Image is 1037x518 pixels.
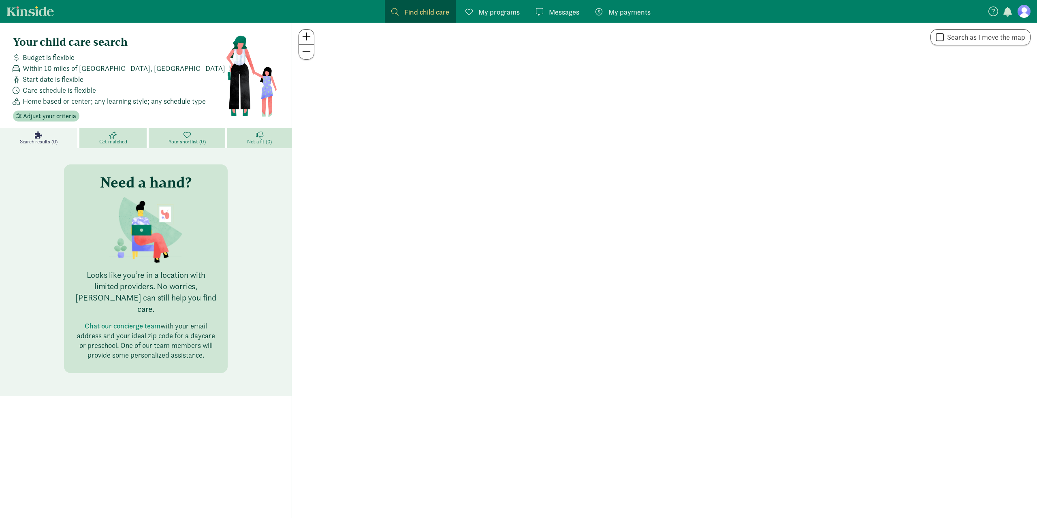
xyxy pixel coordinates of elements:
[169,139,205,145] span: Your shortlist (0)
[23,85,96,96] span: Care schedule is flexible
[13,111,79,122] button: Adjust your criteria
[79,128,149,148] a: Get matched
[247,139,272,145] span: Not a fit (0)
[85,321,160,331] button: Chat our concierge team
[13,36,226,49] h4: Your child care search
[23,74,83,85] span: Start date is flexible
[20,139,58,145] span: Search results (0)
[944,32,1025,42] label: Search as I move the map
[74,321,218,360] p: with your email address and your ideal zip code for a daycare or preschool. One of our team membe...
[6,6,54,16] a: Kinside
[478,6,520,17] span: My programs
[99,139,127,145] span: Get matched
[549,6,579,17] span: Messages
[149,128,227,148] a: Your shortlist (0)
[23,96,206,107] span: Home based or center; any learning style; any schedule type
[23,52,75,63] span: Budget is flexible
[74,269,218,315] p: Looks like you’re in a location with limited providers. No worries, [PERSON_NAME] can still help ...
[608,6,651,17] span: My payments
[227,128,292,148] a: Not a fit (0)
[23,111,76,121] span: Adjust your criteria
[404,6,449,17] span: Find child care
[100,174,192,190] h3: Need a hand?
[23,63,225,74] span: Within 10 miles of [GEOGRAPHIC_DATA], [GEOGRAPHIC_DATA]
